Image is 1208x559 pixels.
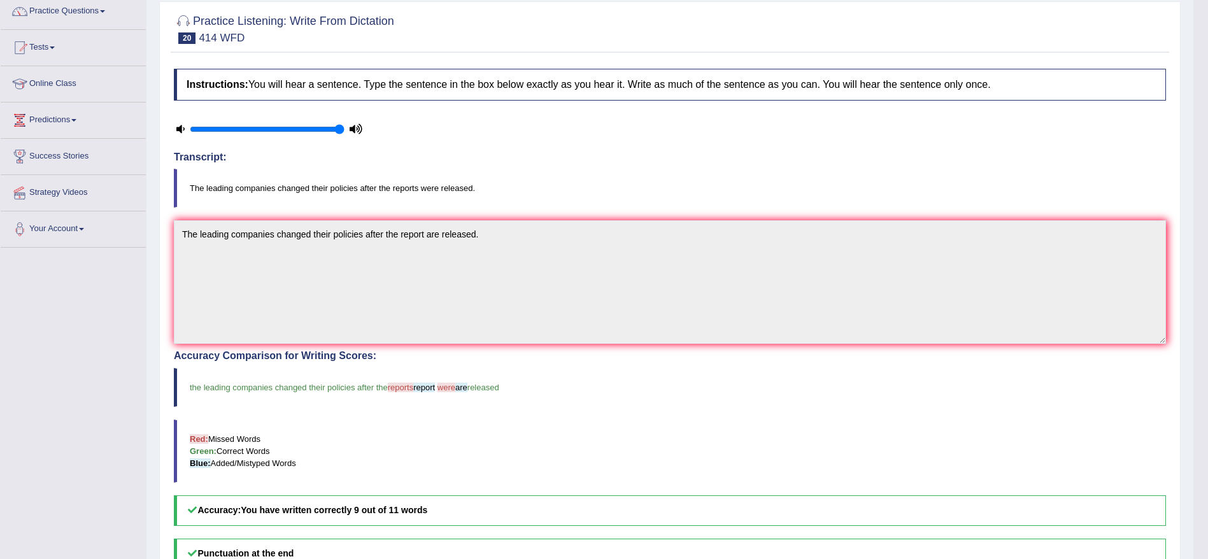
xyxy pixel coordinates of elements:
[174,495,1166,525] h5: Accuracy:
[190,458,211,468] b: Blue:
[1,103,146,134] a: Predictions
[467,383,499,392] span: released
[413,383,435,392] span: report
[1,211,146,243] a: Your Account
[1,66,146,98] a: Online Class
[190,383,388,392] span: the leading companies changed their policies after the
[174,152,1166,163] h4: Transcript:
[178,32,195,44] span: 20
[241,505,427,515] b: You have written correctly 9 out of 11 words
[1,139,146,171] a: Success Stories
[455,383,467,392] span: are
[190,446,217,456] b: Green:
[388,383,413,392] span: reports
[437,383,455,392] span: were
[174,12,394,44] h2: Practice Listening: Write From Dictation
[190,434,208,444] b: Red:
[1,175,146,207] a: Strategy Videos
[174,350,1166,362] h4: Accuracy Comparison for Writing Scores:
[187,79,248,90] b: Instructions:
[174,420,1166,483] blockquote: Missed Words Correct Words Added/Mistyped Words
[174,69,1166,101] h4: You will hear a sentence. Type the sentence in the box below exactly as you hear it. Write as muc...
[174,169,1166,208] blockquote: The leading companies changed their policies after the reports were released.
[199,32,245,44] small: 414 WFD
[1,30,146,62] a: Tests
